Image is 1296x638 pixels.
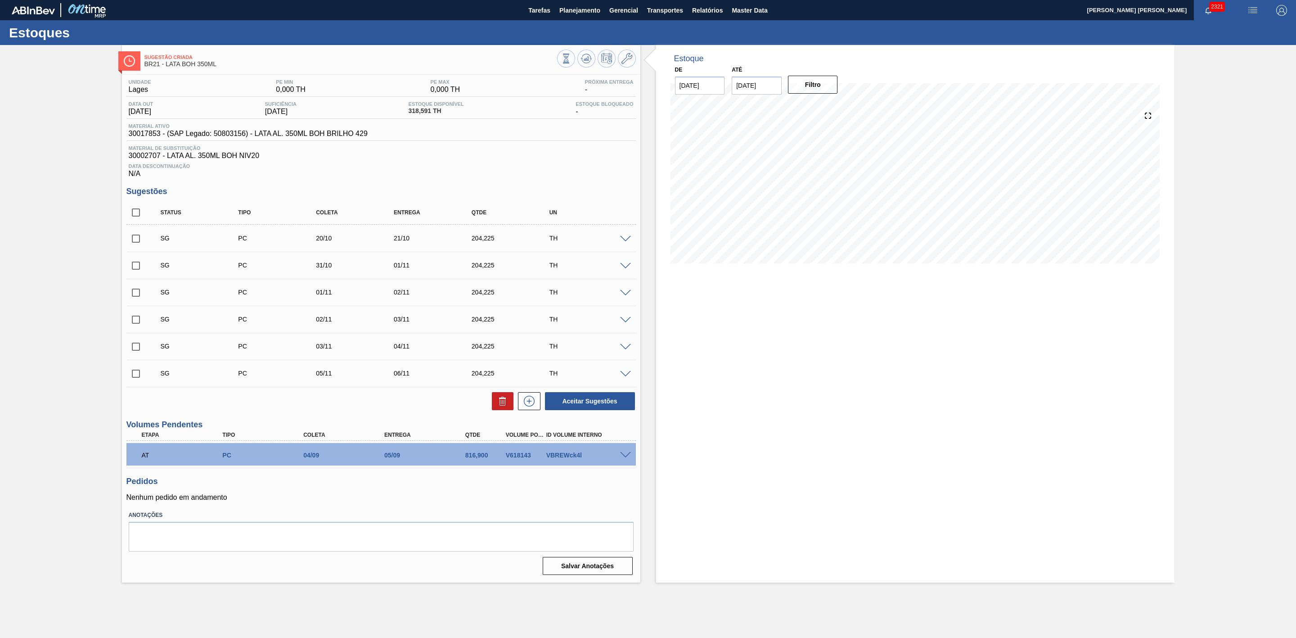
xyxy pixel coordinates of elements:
[144,54,557,60] span: Sugestão Criada
[126,420,636,430] h3: Volumes Pendentes
[276,79,306,85] span: PE MIN
[236,289,325,296] div: Pedido de Compra
[573,101,635,116] div: -
[301,432,394,438] div: Coleta
[220,432,313,438] div: Tipo
[732,67,742,73] label: Até
[139,432,233,438] div: Etapa
[220,452,313,459] div: Pedido de Compra
[314,289,403,296] div: 01/11/2025
[158,343,247,350] div: Sugestão Criada
[129,101,153,107] span: Data out
[314,370,403,377] div: 05/11/2025
[577,50,595,68] button: Atualizar Gráfico
[265,108,297,116] span: [DATE]
[1247,5,1258,16] img: userActions
[265,101,297,107] span: Suficiência
[469,343,558,350] div: 204,225
[158,289,247,296] div: Sugestão Criada
[469,289,558,296] div: 204,225
[158,235,247,242] div: Sugestão Criada
[409,101,464,107] span: Estoque Disponível
[557,50,575,68] button: Visão Geral dos Estoques
[513,392,540,410] div: Nova sugestão
[1194,4,1223,17] button: Notificações
[236,209,325,216] div: Tipo
[391,209,481,216] div: Entrega
[314,262,403,269] div: 31/10/2025
[142,452,230,459] p: AT
[158,209,247,216] div: Status
[528,5,550,16] span: Tarefas
[647,5,683,16] span: Transportes
[547,262,636,269] div: TH
[1276,5,1287,16] img: Logout
[469,316,558,323] div: 204,225
[236,316,325,323] div: Pedido de Compra
[732,77,782,95] input: dd/mm/yyyy
[391,289,481,296] div: 02/11/2025
[463,432,508,438] div: Qtde
[469,370,558,377] div: 204,225
[129,79,151,85] span: Unidade
[124,55,135,67] img: Ícone
[236,343,325,350] div: Pedido de Compra
[674,54,704,63] div: Estoque
[788,76,838,94] button: Filtro
[409,108,464,114] span: 318,591 TH
[559,5,600,16] span: Planejamento
[129,145,634,151] span: Material de Substituição
[144,61,557,68] span: BR21 - LATA BOH 350ML
[391,262,481,269] div: 01/11/2025
[301,452,394,459] div: 04/09/2025
[126,493,636,502] p: Nenhum pedido em andamento
[732,5,767,16] span: Master Data
[129,108,153,116] span: [DATE]
[692,5,723,16] span: Relatórios
[236,235,325,242] div: Pedido de Compra
[1209,2,1225,12] span: 2321
[540,391,636,411] div: Aceitar Sugestões
[675,67,683,73] label: De
[314,316,403,323] div: 02/11/2025
[391,235,481,242] div: 21/10/2025
[236,262,325,269] div: Pedido de Compra
[609,5,638,16] span: Gerencial
[618,50,636,68] button: Ir ao Master Data / Geral
[431,79,460,85] span: PE MAX
[158,262,247,269] div: Sugestão Criada
[583,79,636,94] div: -
[126,477,636,486] h3: Pedidos
[314,343,403,350] div: 03/11/2025
[547,235,636,242] div: TH
[391,343,481,350] div: 04/11/2025
[129,509,634,522] label: Anotações
[547,370,636,377] div: TH
[9,27,169,38] h1: Estoques
[576,101,633,107] span: Estoque Bloqueado
[276,86,306,94] span: 0,000 TH
[585,79,634,85] span: Próxima Entrega
[544,432,637,438] div: Id Volume Interno
[504,432,548,438] div: Volume Portal
[382,432,475,438] div: Entrega
[382,452,475,459] div: 05/09/2025
[129,152,634,160] span: 30002707 - LATA AL. 350ML BOH NIV20
[129,130,368,138] span: 30017853 - (SAP Legado: 50803156) - LATA AL. 350ML BOH BRILHO 429
[544,452,637,459] div: VBREWck4l
[391,370,481,377] div: 06/11/2025
[598,50,616,68] button: Programar Estoque
[547,209,636,216] div: UN
[487,392,513,410] div: Excluir Sugestões
[431,86,460,94] span: 0,000 TH
[129,123,368,129] span: Material ativo
[314,235,403,242] div: 20/10/2025
[469,262,558,269] div: 204,225
[314,209,403,216] div: Coleta
[236,370,325,377] div: Pedido de Compra
[12,6,55,14] img: TNhmsLtSVTkK8tSr43FrP2fwEKptu5GPRR3wAAAABJRU5ErkJggg==
[469,209,558,216] div: Qtde
[158,316,247,323] div: Sugestão Criada
[139,445,233,465] div: Aguardando Informações de Transporte
[675,77,725,95] input: dd/mm/yyyy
